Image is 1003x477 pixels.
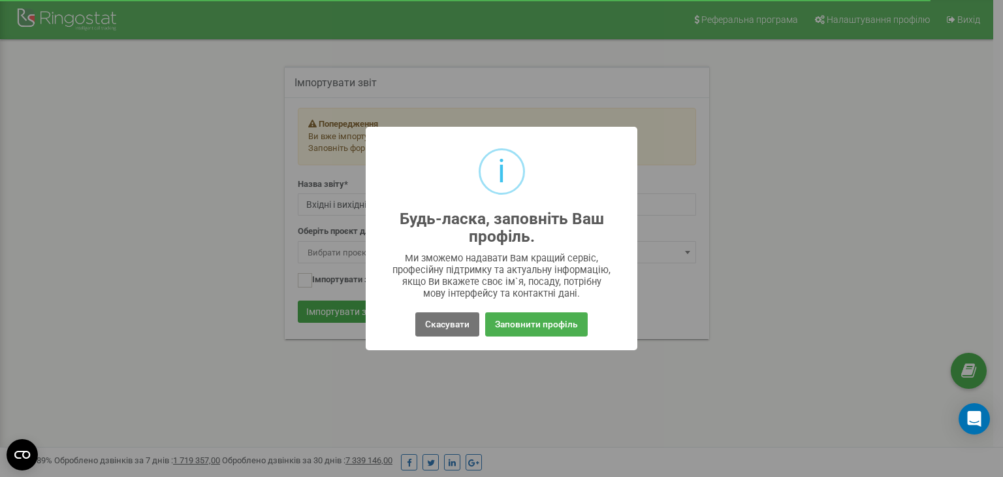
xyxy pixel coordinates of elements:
button: Скасувати [415,312,479,337]
div: Open Intercom Messenger [959,403,990,435]
h2: Будь-ласка, заповніть Ваш профіль. [392,210,612,246]
div: Ми зможемо надавати Вам кращий сервіс, професійну підтримку та актуальну інформацію, якщо Ви вкаж... [392,252,612,299]
button: Заповнити профіль [485,312,588,337]
div: i [498,150,505,193]
button: Open CMP widget [7,439,38,470]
